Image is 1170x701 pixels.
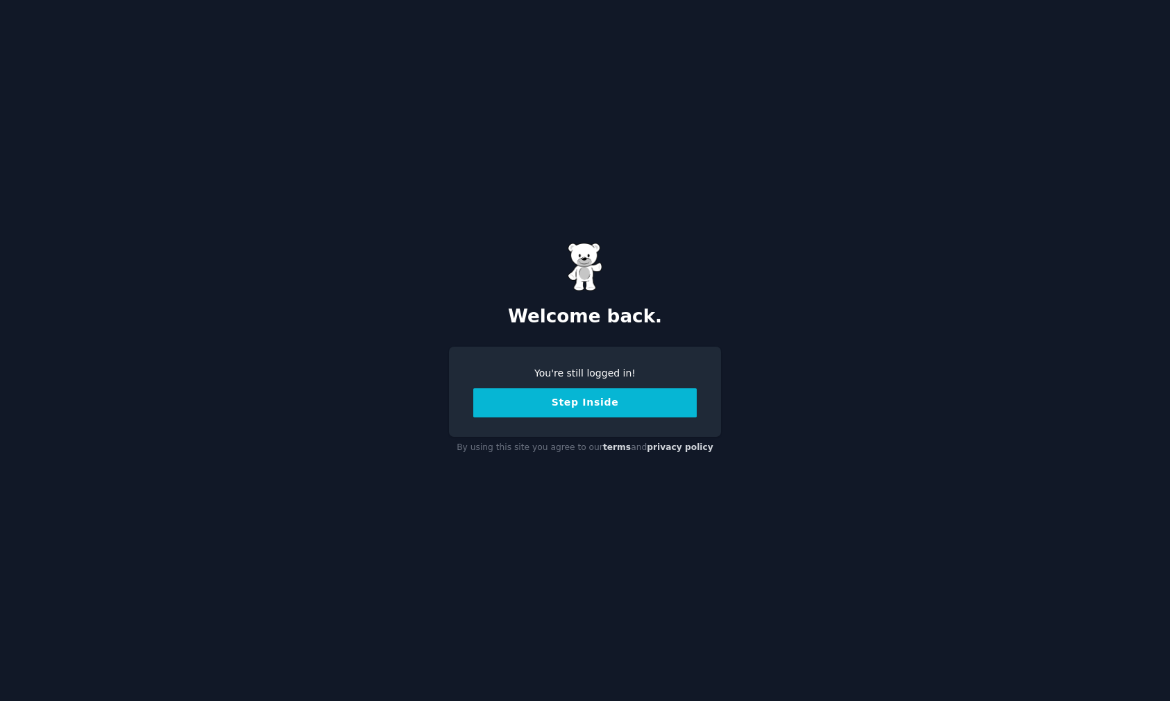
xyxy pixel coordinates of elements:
button: Step Inside [473,388,697,417]
a: privacy policy [647,442,713,452]
div: By using this site you agree to our and [449,437,721,459]
a: terms [603,442,631,452]
div: You're still logged in! [473,366,697,381]
img: Gummy Bear [568,243,602,291]
h2: Welcome back. [449,306,721,328]
a: Step Inside [473,397,697,408]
